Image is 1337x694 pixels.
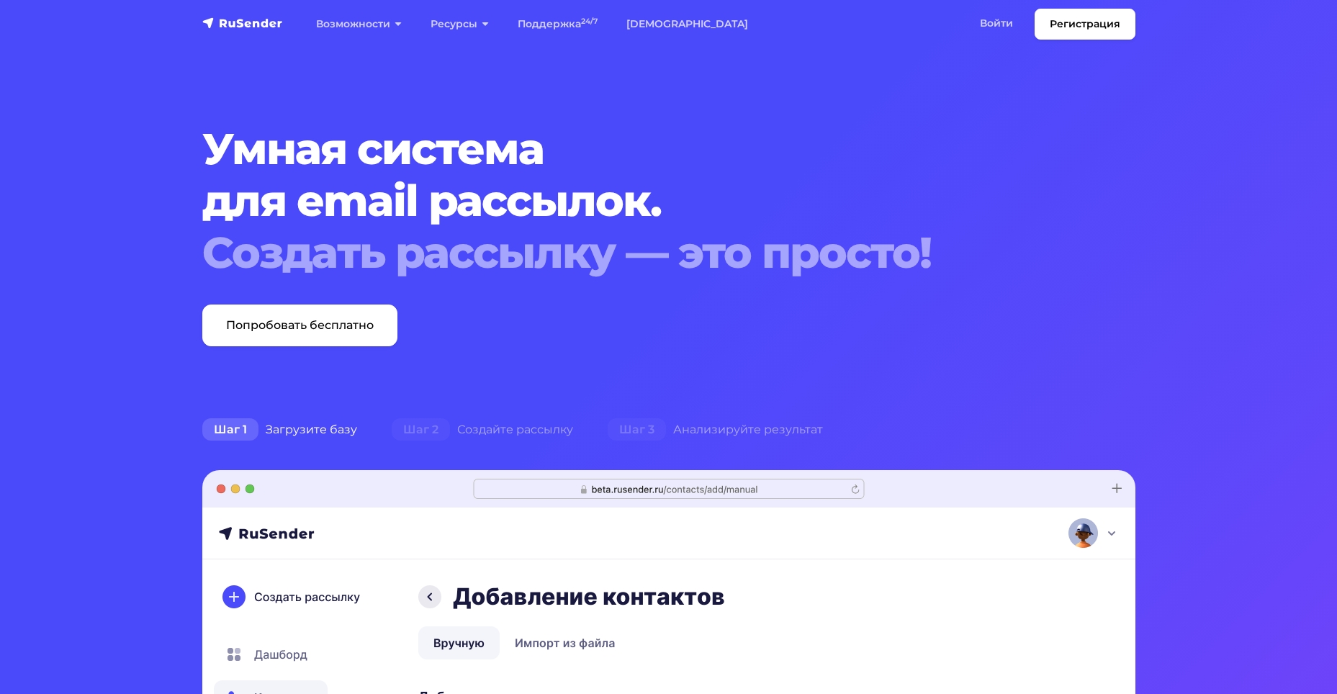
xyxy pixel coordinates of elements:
sup: 24/7 [581,17,598,26]
a: [DEMOGRAPHIC_DATA] [612,9,762,39]
div: Анализируйте результат [590,415,840,444]
h1: Умная система для email рассылок. [202,123,1056,279]
a: Ресурсы [416,9,503,39]
a: Поддержка24/7 [503,9,612,39]
img: RuSender [202,16,283,30]
a: Войти [965,9,1027,38]
a: Возможности [302,9,416,39]
span: Шаг 3 [608,418,666,441]
div: Создайте рассылку [374,415,590,444]
div: Загрузите базу [185,415,374,444]
div: Создать рассылку — это просто! [202,227,1056,279]
span: Шаг 2 [392,418,450,441]
a: Попробовать бесплатно [202,305,397,346]
span: Шаг 1 [202,418,258,441]
a: Регистрация [1035,9,1135,40]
